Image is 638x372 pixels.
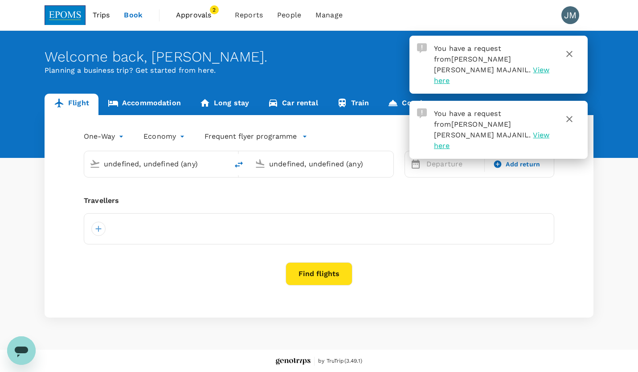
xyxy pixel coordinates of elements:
div: Welcome back , [PERSON_NAME] . [45,49,593,65]
a: Flight [45,94,98,115]
button: Find flights [286,262,352,285]
span: Approvals [176,10,221,21]
img: Approval Request [417,108,427,118]
a: Car rental [258,94,327,115]
button: Open [222,163,224,165]
p: Frequent flyer programme [204,131,297,142]
a: Concierge [378,94,447,115]
span: [PERSON_NAME] [PERSON_NAME] MAJANIL [434,120,529,139]
span: People [277,10,301,21]
button: delete [228,154,249,175]
div: Travellers [84,195,554,206]
span: [PERSON_NAME] [PERSON_NAME] MAJANIL [434,55,529,74]
img: EPOMS SDN BHD [45,5,86,25]
span: Reports [235,10,263,21]
button: Frequent flyer programme [204,131,307,142]
span: Trips [93,10,110,21]
div: One-Way [84,129,126,144]
input: Depart from [104,157,209,171]
span: Book [124,10,143,21]
button: Open [387,163,389,165]
span: Add return [506,160,540,169]
span: by TruTrip ( 3.49.1 ) [318,357,362,366]
span: Manage [315,10,343,21]
p: Planning a business trip? Get started from here. [45,65,593,76]
div: JM [561,6,579,24]
a: Accommodation [98,94,190,115]
input: Going to [269,157,375,171]
img: Approval Request [417,43,427,53]
p: Departure [426,159,479,169]
div: Economy [143,129,187,144]
span: 2 [210,5,219,14]
a: Train [327,94,379,115]
span: You have a request from . [434,44,531,74]
iframe: Button to launch messaging window [7,336,36,365]
a: Long stay [190,94,258,115]
span: You have a request from . [434,109,531,139]
img: Genotrips - EPOMS [276,358,311,365]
